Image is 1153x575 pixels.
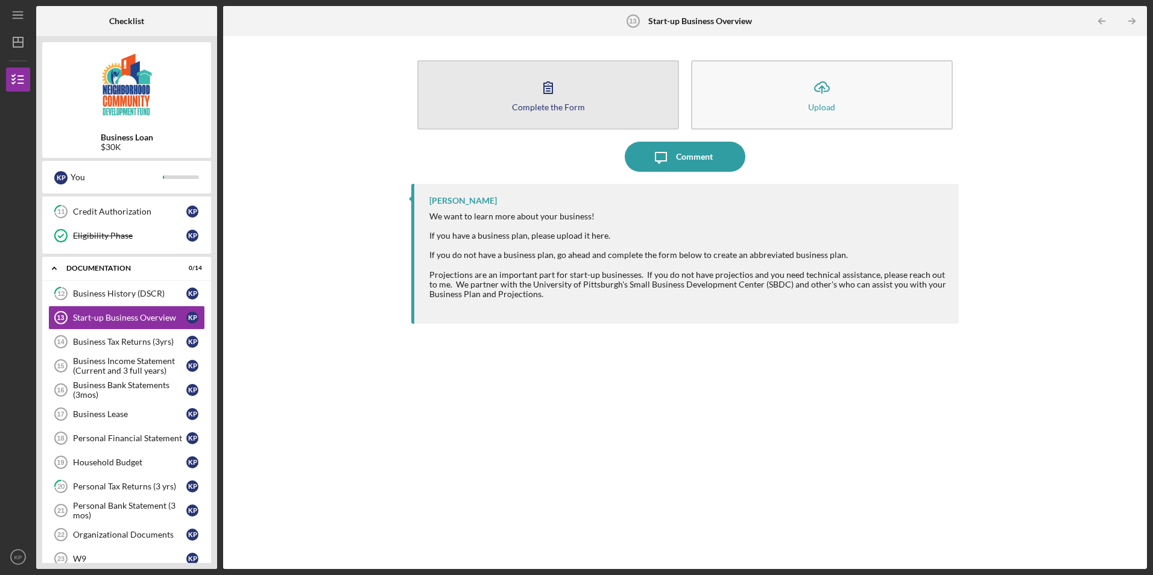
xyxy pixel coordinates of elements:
div: Projections are an important part for start-up businesses. If you do not have projectios and you ... [429,270,946,299]
div: K P [186,312,198,324]
a: 14Business Tax Returns (3yrs)KP [48,330,205,354]
div: 0 / 14 [180,265,202,272]
div: Business Lease [73,409,186,419]
b: Start-up Business Overview [648,16,752,26]
tspan: 21 [57,507,65,514]
tspan: 14 [57,338,65,345]
div: K P [186,206,198,218]
div: Organizational Documents [73,530,186,539]
div: K P [186,480,198,492]
button: Upload [691,60,953,130]
tspan: 15 [57,362,64,369]
div: K P [186,336,198,348]
a: 17Business LeaseKP [48,402,205,426]
tspan: 23 [57,555,65,562]
div: Comment [676,142,713,172]
div: Personal Tax Returns (3 yrs) [73,482,186,491]
div: documentation [66,265,172,272]
tspan: 17 [57,410,64,418]
div: K P [186,287,198,300]
div: You [71,167,163,187]
tspan: 13 [57,314,64,321]
div: K P [186,432,198,444]
div: Start-up Business Overview [73,313,186,322]
a: 16Business Bank Statements (3mos)KP [48,378,205,402]
tspan: 22 [57,531,65,538]
div: Personal Financial Statement [73,433,186,443]
a: 18Personal Financial StatementKP [48,426,205,450]
button: Comment [625,142,745,172]
div: Business Income Statement (Current and 3 full years) [73,356,186,375]
div: K P [186,504,198,517]
a: 13Start-up Business OverviewKP [48,306,205,330]
tspan: 18 [57,435,64,442]
a: 12Business History (DSCR)KP [48,281,205,306]
div: K P [186,408,198,420]
div: If you have a business plan, please upload it here. [429,231,946,240]
b: Checklist [109,16,144,26]
div: W9 [73,554,186,564]
div: Business History (DSCR) [73,289,186,298]
tspan: 12 [57,290,65,298]
tspan: 11 [57,208,65,216]
div: K P [186,456,198,468]
div: Credit Authorization [73,207,186,216]
div: K P [54,171,68,184]
div: K P [186,360,198,372]
div: Upload [808,102,835,112]
div: Household Budget [73,457,186,467]
div: If you do not have a business plan, go ahead and complete the form below to create an abbreviated... [429,250,946,260]
div: Eligibility Phase [73,231,186,240]
tspan: 16 [57,386,64,394]
text: KP [14,554,22,561]
div: K P [186,529,198,541]
div: Personal Bank Statement (3 mos) [73,501,186,520]
div: $30K [101,142,153,152]
a: 22Organizational DocumentsKP [48,523,205,547]
a: Eligibility PhaseKP [48,224,205,248]
tspan: 20 [57,483,65,491]
tspan: 13 [629,17,636,25]
tspan: 19 [57,459,64,466]
b: Business Loan [101,133,153,142]
img: Product logo [42,48,211,121]
a: 11Credit AuthorizationKP [48,200,205,224]
a: 21Personal Bank Statement (3 mos)KP [48,498,205,523]
div: [PERSON_NAME] [429,196,497,206]
a: 15Business Income Statement (Current and 3 full years)KP [48,354,205,378]
div: Business Tax Returns (3yrs) [73,337,186,347]
div: Complete the Form [512,102,585,112]
button: KP [6,545,30,569]
a: 23W9KP [48,547,205,571]
div: K P [186,553,198,565]
div: K P [186,230,198,242]
a: 20Personal Tax Returns (3 yrs)KP [48,474,205,498]
div: We want to learn more about your business! [429,212,946,221]
div: Business Bank Statements (3mos) [73,380,186,400]
a: 19Household BudgetKP [48,450,205,474]
button: Complete the Form [417,60,679,130]
div: K P [186,384,198,396]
